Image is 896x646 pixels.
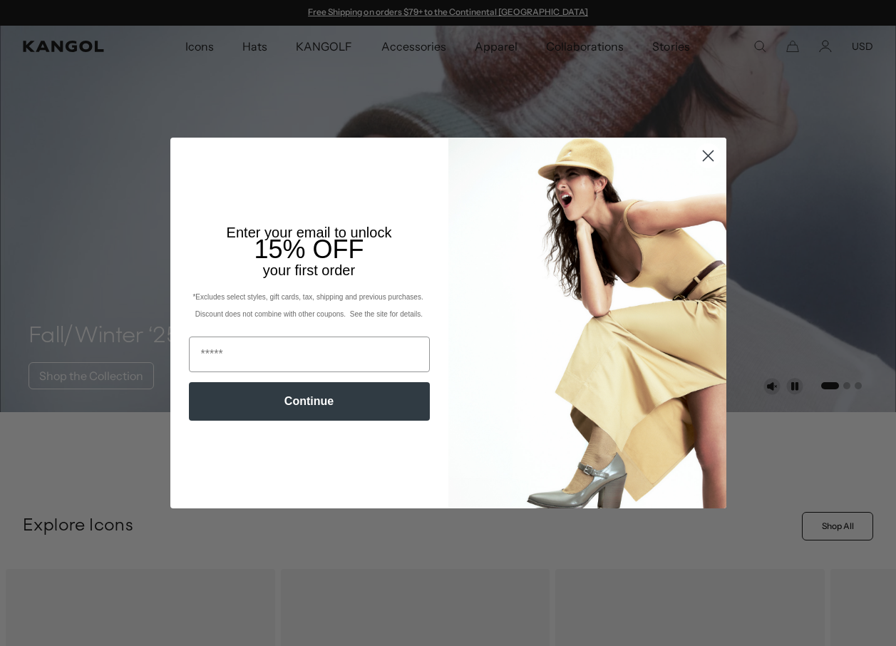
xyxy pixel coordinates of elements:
[254,235,364,264] span: 15% OFF
[263,262,355,278] span: your first order
[192,293,425,318] span: *Excludes select styles, gift cards, tax, shipping and previous purchases. Discount does not comb...
[696,143,721,168] button: Close dialog
[227,225,392,240] span: Enter your email to unlock
[189,382,430,421] button: Continue
[448,138,726,508] img: 93be19ad-e773-4382-80b9-c9d740c9197f.jpeg
[189,337,430,372] input: Email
